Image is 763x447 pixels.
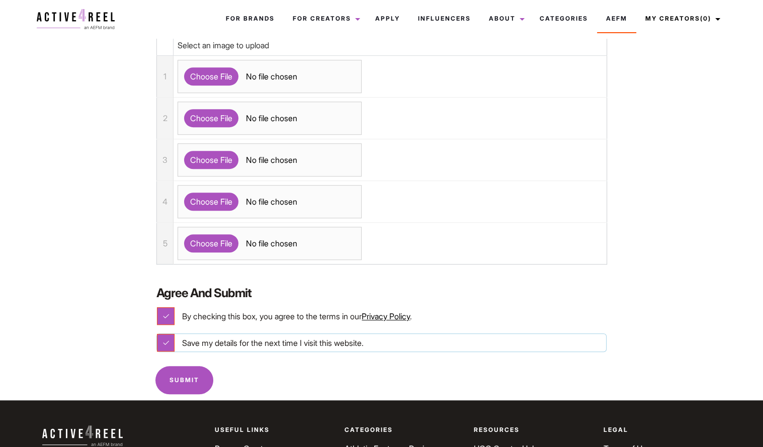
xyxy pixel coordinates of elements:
[162,197,167,207] span: Click to reorder
[157,307,175,325] input: By checking this box, you agree to the terms in ourPrivacy Policy.
[178,39,269,51] label: Select an image to upload
[345,425,462,434] p: Categories
[362,311,410,321] a: Privacy Policy
[597,5,636,32] a: AEFM
[215,425,332,434] p: Useful Links
[531,5,597,32] a: Categories
[42,425,123,446] img: a4r-logo-white.svg
[163,113,167,123] span: Click to reorder
[157,56,174,98] td: Drag to reorder
[284,5,366,32] a: For Creators
[474,425,591,434] p: Resources
[480,5,531,32] a: About
[217,5,284,32] a: For Brands
[162,155,167,165] span: Click to reorder
[155,366,213,394] input: Submit
[157,307,606,325] label: By checking this box, you agree to the terms in our .
[409,5,480,32] a: Influencers
[366,5,409,32] a: Apply
[157,334,175,351] input: Save my details for the next time I visit this website.
[157,181,174,223] td: Drag to reorder
[163,238,167,248] span: Click to reorder
[37,9,115,29] img: a4r-logo.svg
[157,139,174,181] td: Drag to reorder
[700,15,711,22] span: (0)
[157,98,174,139] td: Drag to reorder
[163,71,166,81] span: Click to reorder
[636,5,726,32] a: My Creators(0)
[604,425,721,434] p: Legal
[156,285,606,302] label: Agree and Submit
[157,223,174,264] td: Drag to reorder
[157,334,606,351] label: Save my details for the next time I visit this website.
